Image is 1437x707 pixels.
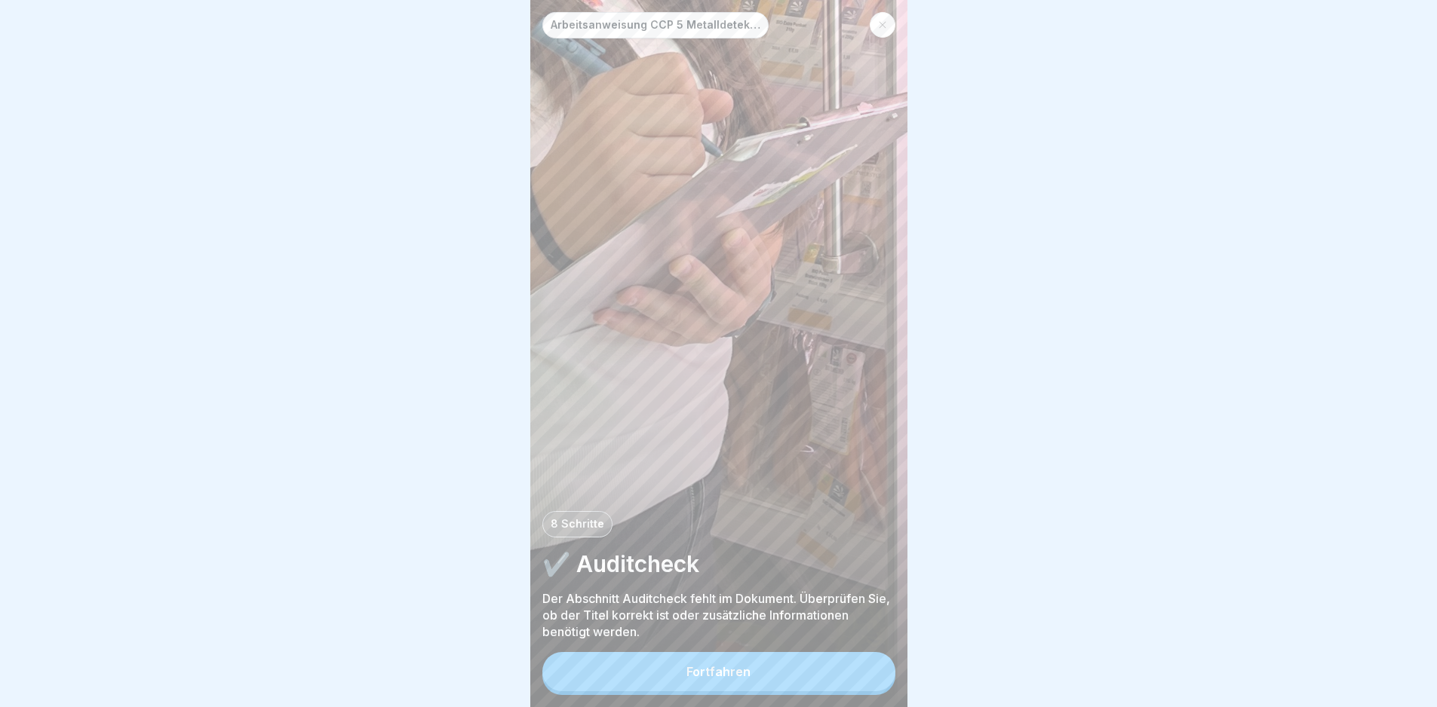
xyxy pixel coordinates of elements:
[542,549,895,578] p: ✔️ Auditcheck
[551,19,760,32] p: Arbeitsanweisung CCP 5 Metalldetektion Faschiertes
[542,652,895,691] button: Fortfahren
[686,665,751,678] div: Fortfahren
[551,518,604,531] p: 8 Schritte
[542,590,895,640] p: Der Abschnitt Auditcheck fehlt im Dokument. Überprüfen Sie, ob der Titel korrekt ist oder zusätzl...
